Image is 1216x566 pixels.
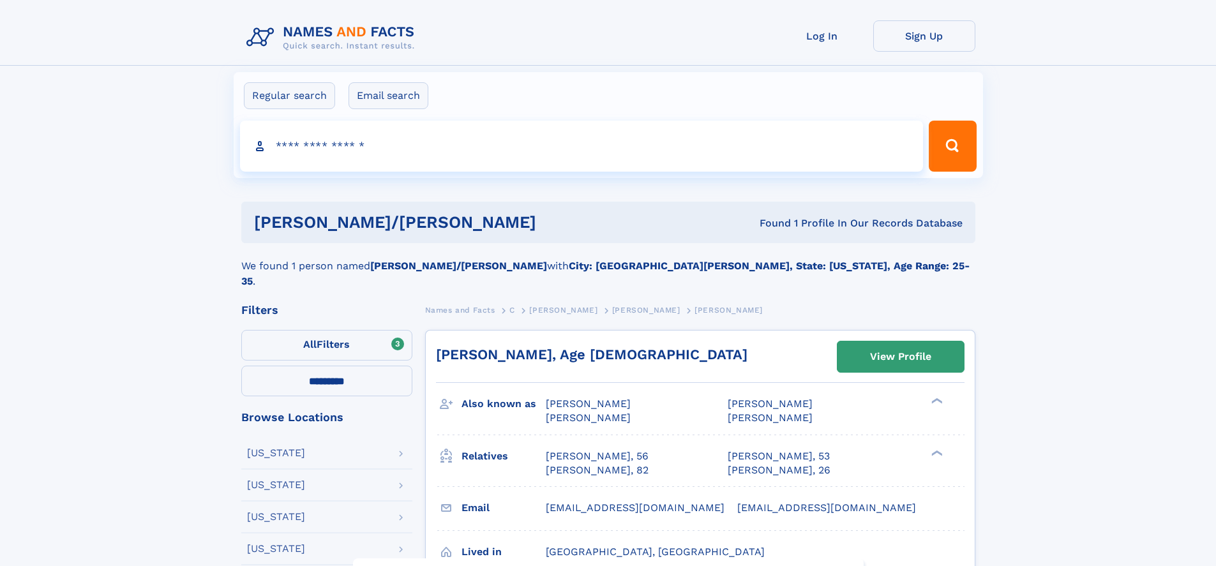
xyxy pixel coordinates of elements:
[425,302,495,318] a: Names and Facts
[303,338,317,350] span: All
[870,342,931,371] div: View Profile
[241,260,970,287] b: City: [GEOGRAPHIC_DATA][PERSON_NAME], State: [US_STATE], Age Range: 25-35
[462,541,546,563] h3: Lived in
[254,214,648,230] h1: [PERSON_NAME]/[PERSON_NAME]
[612,306,680,315] span: [PERSON_NAME]
[546,398,631,410] span: [PERSON_NAME]
[771,20,873,52] a: Log In
[873,20,975,52] a: Sign Up
[529,306,597,315] span: [PERSON_NAME]
[728,412,813,424] span: [PERSON_NAME]
[241,243,975,289] div: We found 1 person named with .
[612,302,680,318] a: [PERSON_NAME]
[546,449,649,463] a: [PERSON_NAME], 56
[929,121,976,172] button: Search Button
[728,398,813,410] span: [PERSON_NAME]
[837,341,964,372] a: View Profile
[247,448,305,458] div: [US_STATE]
[694,306,763,315] span: [PERSON_NAME]
[737,502,916,514] span: [EMAIL_ADDRESS][DOMAIN_NAME]
[247,512,305,522] div: [US_STATE]
[247,480,305,490] div: [US_STATE]
[928,397,943,405] div: ❯
[462,393,546,415] h3: Also known as
[509,302,515,318] a: C
[241,20,425,55] img: Logo Names and Facts
[436,346,747,362] a: [PERSON_NAME], Age [DEMOGRAPHIC_DATA]
[529,302,597,318] a: [PERSON_NAME]
[728,463,830,477] a: [PERSON_NAME], 26
[241,412,412,423] div: Browse Locations
[928,449,943,457] div: ❯
[546,412,631,424] span: [PERSON_NAME]
[241,304,412,316] div: Filters
[462,497,546,519] h3: Email
[240,121,924,172] input: search input
[509,306,515,315] span: C
[546,502,724,514] span: [EMAIL_ADDRESS][DOMAIN_NAME]
[349,82,428,109] label: Email search
[648,216,963,230] div: Found 1 Profile In Our Records Database
[546,463,649,477] a: [PERSON_NAME], 82
[546,546,765,558] span: [GEOGRAPHIC_DATA], [GEOGRAPHIC_DATA]
[241,330,412,361] label: Filters
[247,544,305,554] div: [US_STATE]
[244,82,335,109] label: Regular search
[462,445,546,467] h3: Relatives
[728,449,830,463] a: [PERSON_NAME], 53
[370,260,547,272] b: [PERSON_NAME]/[PERSON_NAME]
